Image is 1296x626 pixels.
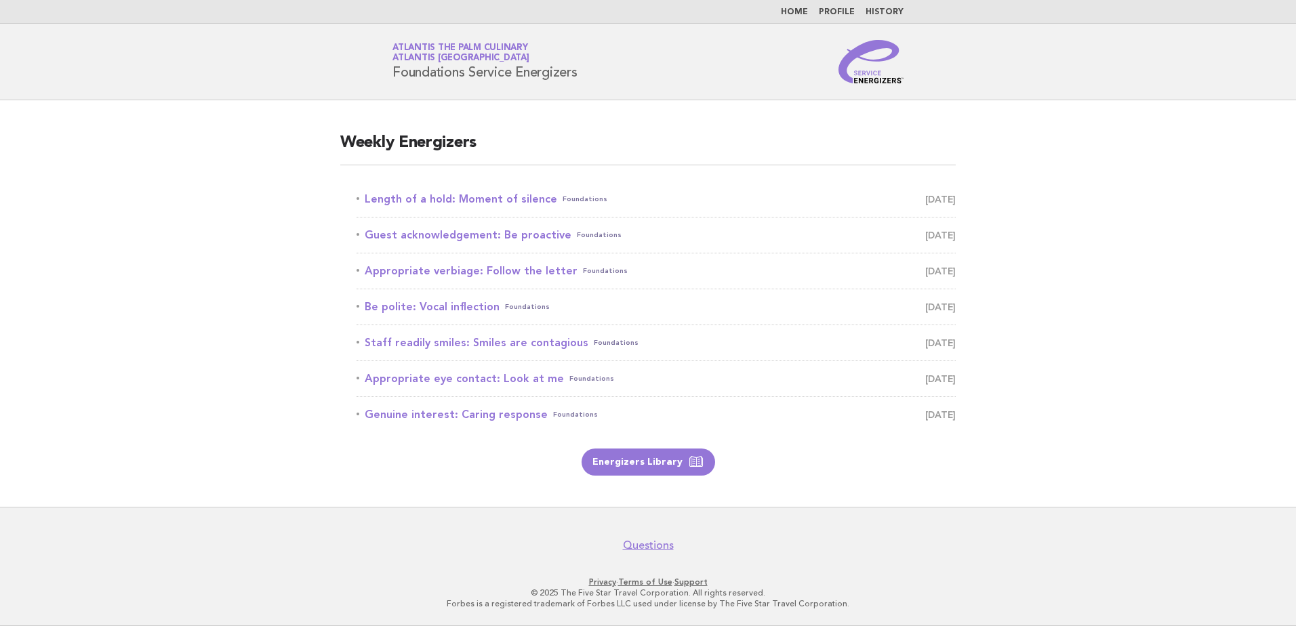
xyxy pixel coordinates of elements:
[553,405,598,424] span: Foundations
[569,369,614,388] span: Foundations
[781,8,808,16] a: Home
[233,587,1063,598] p: © 2025 The Five Star Travel Corporation. All rights reserved.
[357,333,956,352] a: Staff readily smiles: Smiles are contagiousFoundations [DATE]
[925,262,956,280] span: [DATE]
[233,598,1063,609] p: Forbes is a registered trademark of Forbes LLC used under license by The Five Star Travel Corpora...
[392,44,578,79] h1: Foundations Service Energizers
[819,8,855,16] a: Profile
[838,40,904,83] img: Service Energizers
[392,43,529,62] a: Atlantis The Palm CulinaryAtlantis [GEOGRAPHIC_DATA]
[357,262,956,280] a: Appropriate verbiage: Follow the letterFoundations [DATE]
[357,226,956,245] a: Guest acknowledgement: Be proactiveFoundations [DATE]
[340,132,956,165] h2: Weekly Energizers
[925,333,956,352] span: [DATE]
[357,405,956,424] a: Genuine interest: Caring responseFoundations [DATE]
[925,369,956,388] span: [DATE]
[674,577,708,587] a: Support
[505,297,550,316] span: Foundations
[866,8,904,16] a: History
[623,539,674,552] a: Questions
[583,262,628,280] span: Foundations
[577,226,622,245] span: Foundations
[589,577,616,587] a: Privacy
[357,190,956,209] a: Length of a hold: Moment of silenceFoundations [DATE]
[594,333,639,352] span: Foundations
[233,577,1063,587] p: · ·
[925,405,956,424] span: [DATE]
[563,190,607,209] span: Foundations
[618,577,672,587] a: Terms of Use
[357,297,956,316] a: Be polite: Vocal inflectionFoundations [DATE]
[582,448,715,476] a: Energizers Library
[392,54,529,63] span: Atlantis [GEOGRAPHIC_DATA]
[925,226,956,245] span: [DATE]
[357,369,956,388] a: Appropriate eye contact: Look at meFoundations [DATE]
[925,190,956,209] span: [DATE]
[925,297,956,316] span: [DATE]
